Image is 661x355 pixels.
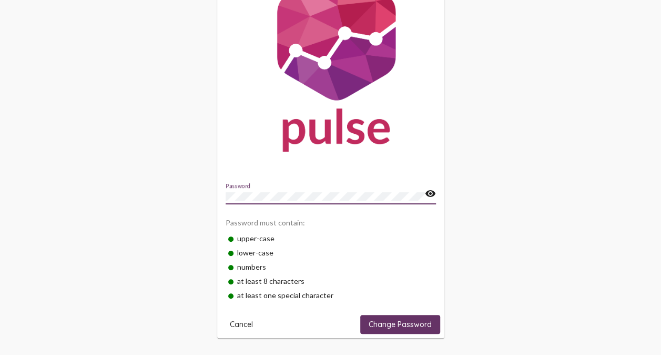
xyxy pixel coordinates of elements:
[221,315,261,334] button: Cancel
[230,320,253,329] span: Cancel
[226,288,436,302] div: at least one special character
[226,274,436,288] div: at least 8 characters
[226,260,436,274] div: numbers
[369,320,432,329] span: Change Password
[360,315,440,334] button: Change Password
[226,231,436,245] div: upper-case
[425,188,436,200] mat-icon: visibility
[226,245,436,260] div: lower-case
[226,213,436,231] div: Password must contain:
